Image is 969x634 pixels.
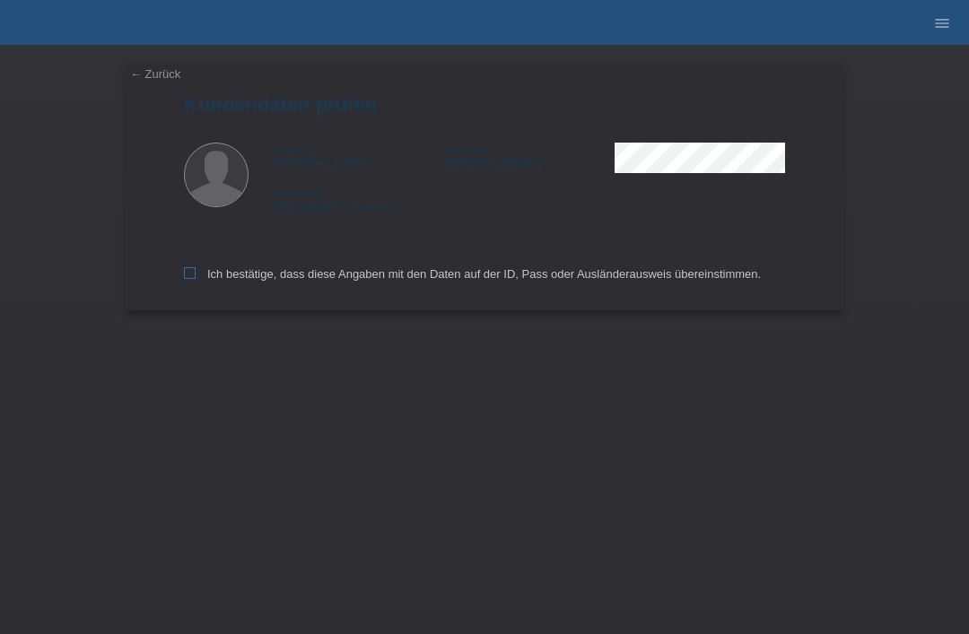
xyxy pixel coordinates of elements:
h1: Kundendaten prüfen [184,93,785,116]
a: ← Zurück [130,67,180,81]
div: [PERSON_NAME] [274,143,444,169]
span: Nationalität [274,188,323,199]
div: [PERSON_NAME] [444,143,615,169]
span: Vorname [274,144,313,155]
div: [GEOGRAPHIC_DATA] [274,187,444,213]
i: menu [933,14,951,32]
a: menu [924,17,960,28]
span: Nachname [444,144,492,155]
label: Ich bestätige, dass diese Angaben mit den Daten auf der ID, Pass oder Ausländerausweis übereinsti... [184,267,761,281]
